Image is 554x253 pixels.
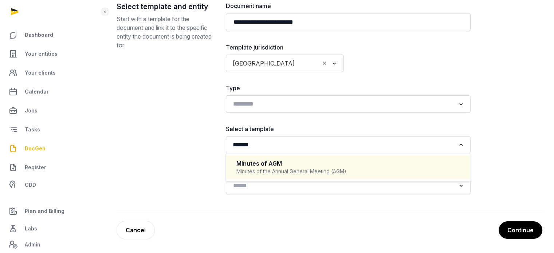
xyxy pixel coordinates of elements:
[229,179,467,192] div: Search for option
[236,159,460,168] div: Minutes of AGM
[117,15,214,50] p: Start with a template for the document and link it to the specific entity the document is being c...
[6,64,99,82] a: Your clients
[6,159,99,176] a: Register
[117,221,155,239] a: Cancel
[6,237,99,252] a: Admin
[25,106,38,115] span: Jobs
[230,181,456,191] input: Search for option
[6,26,99,44] a: Dashboard
[6,202,99,220] a: Plan and Billing
[6,121,99,138] a: Tasks
[229,57,340,70] div: Search for option
[321,58,328,68] button: Clear Selected
[25,240,40,249] span: Admin
[236,168,460,175] div: Minutes of the Annual General Meeting (AGM)
[230,99,456,109] input: Search for option
[6,140,99,157] a: DocGen
[25,144,46,153] span: DocGen
[25,125,40,134] span: Tasks
[230,140,456,150] input: Search for option
[25,31,53,39] span: Dashboard
[226,124,471,133] label: Select a template
[6,83,99,100] a: Calendar
[6,178,99,192] a: CDD
[226,84,471,92] label: Type
[226,43,344,52] label: Template jurisdiction
[231,58,296,68] span: [GEOGRAPHIC_DATA]
[25,50,58,58] span: Your entities
[25,68,56,77] span: Your clients
[229,98,467,111] div: Search for option
[25,87,49,96] span: Calendar
[6,220,99,237] a: Labs
[298,58,319,68] input: Search for option
[226,1,471,10] label: Document name
[25,207,64,216] span: Plan and Billing
[229,138,467,151] div: Search for option
[117,1,214,12] h2: Select template and entity
[6,102,99,119] a: Jobs
[25,224,37,233] span: Labs
[25,181,36,189] span: CDD
[25,163,46,172] span: Register
[6,45,99,63] a: Your entities
[499,221,542,239] button: Continue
